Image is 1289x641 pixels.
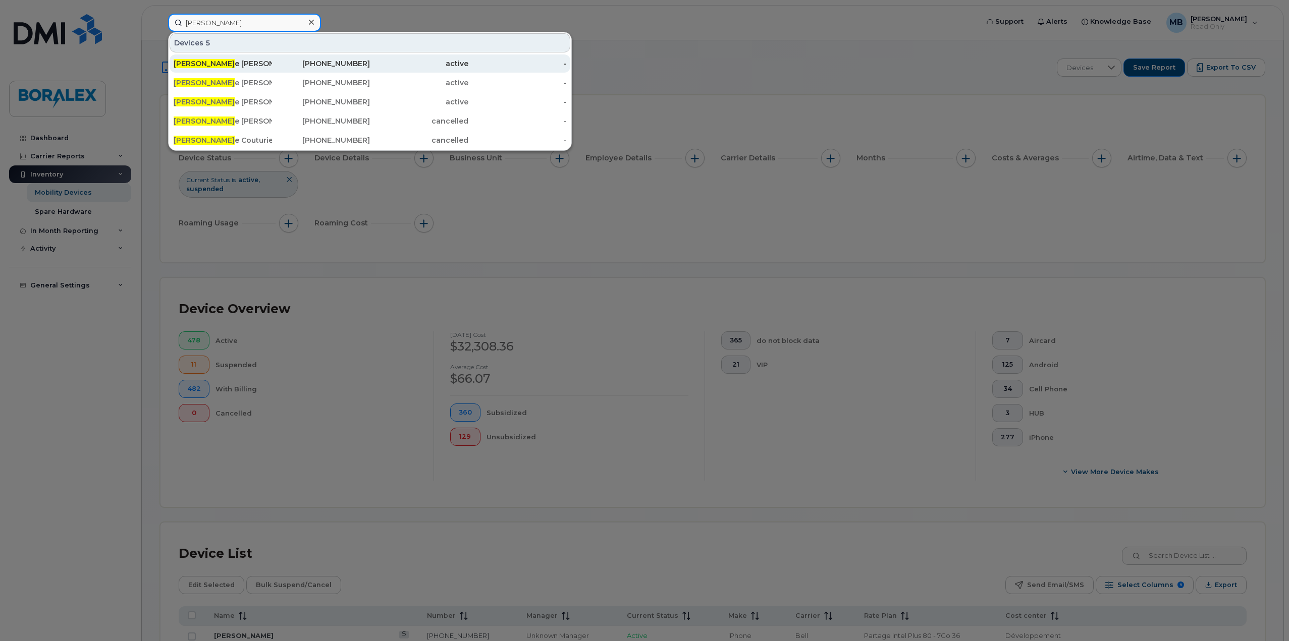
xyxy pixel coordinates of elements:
[468,97,567,107] div: -
[174,116,272,126] div: e [PERSON_NAME]
[170,33,570,52] div: Devices
[468,135,567,145] div: -
[468,59,567,69] div: -
[174,97,272,107] div: e [PERSON_NAME]
[174,97,235,106] span: [PERSON_NAME]
[370,135,468,145] div: cancelled
[174,78,272,88] div: e [PERSON_NAME]
[174,59,235,68] span: [PERSON_NAME]
[174,59,272,69] div: e [PERSON_NAME]
[205,38,210,48] span: 5
[468,78,567,88] div: -
[170,54,570,73] a: [PERSON_NAME]e [PERSON_NAME][PHONE_NUMBER]active-
[370,59,468,69] div: active
[174,78,235,87] span: [PERSON_NAME]
[370,116,468,126] div: cancelled
[272,116,370,126] div: [PHONE_NUMBER]
[170,112,570,130] a: [PERSON_NAME]e [PERSON_NAME][PHONE_NUMBER]cancelled-
[174,135,272,145] div: e Couturier
[272,78,370,88] div: [PHONE_NUMBER]
[170,93,570,111] a: [PERSON_NAME]e [PERSON_NAME][PHONE_NUMBER]active-
[272,135,370,145] div: [PHONE_NUMBER]
[170,131,570,149] a: [PERSON_NAME]e Couturier[PHONE_NUMBER]cancelled-
[468,116,567,126] div: -
[170,74,570,92] a: [PERSON_NAME]e [PERSON_NAME][PHONE_NUMBER]active-
[272,59,370,69] div: [PHONE_NUMBER]
[174,136,235,145] span: [PERSON_NAME]
[174,116,235,126] span: [PERSON_NAME]
[272,97,370,107] div: [PHONE_NUMBER]
[370,97,468,107] div: active
[370,78,468,88] div: active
